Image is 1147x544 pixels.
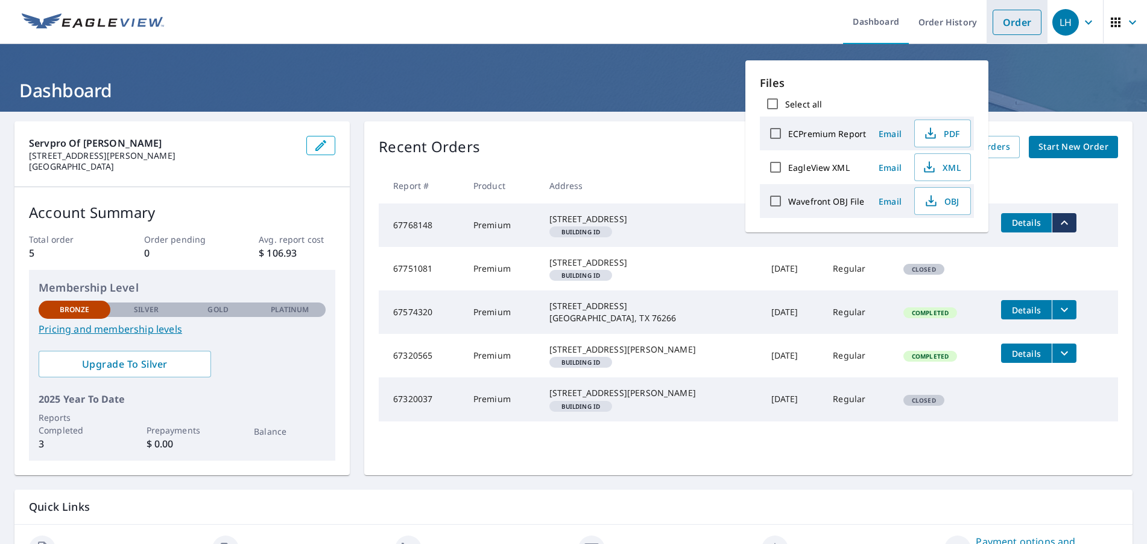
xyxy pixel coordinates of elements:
p: Account Summary [29,202,335,223]
span: Email [876,162,905,173]
td: 67320037 [379,377,464,421]
div: LH [1052,9,1079,36]
img: EV Logo [22,13,164,31]
div: [STREET_ADDRESS] [GEOGRAPHIC_DATA], TX 76266 [549,300,752,324]
td: Premium [464,203,540,247]
td: Regular [823,290,894,334]
p: Gold [207,304,228,315]
h1: Dashboard [14,78,1133,103]
button: detailsBtn-67574320 [1001,300,1052,319]
p: Prepayments [147,424,218,437]
span: Completed [905,309,956,317]
p: [STREET_ADDRESS][PERSON_NAME] [29,150,297,161]
div: [STREET_ADDRESS][PERSON_NAME] [549,387,752,399]
td: Premium [464,377,540,421]
p: Balance [254,425,326,438]
p: Silver [134,304,159,315]
p: 5 [29,246,106,260]
th: Report # [379,168,464,203]
span: OBJ [922,194,961,208]
button: OBJ [914,187,971,215]
span: Details [1008,348,1044,359]
label: ECPremium Report [788,128,866,139]
p: Recent Orders [379,136,480,158]
td: Regular [823,334,894,377]
th: Product [464,168,540,203]
label: Select all [785,98,822,110]
button: PDF [914,120,971,147]
td: Premium [464,334,540,377]
button: filesDropdownBtn-67574320 [1052,300,1076,319]
span: Completed [905,352,956,360]
p: 3 [39,437,110,451]
p: Reports Completed [39,411,110,437]
button: filesDropdownBtn-67320565 [1052,344,1076,363]
em: Building ID [561,359,601,365]
p: Order pending [144,233,221,246]
td: Regular [823,377,894,421]
td: [DATE] [762,290,824,334]
p: Membership Level [39,280,326,296]
span: Upgrade To Silver [48,357,201,371]
p: Platinum [271,304,309,315]
span: Email [876,128,905,139]
a: Pricing and membership levels [39,322,326,336]
p: Quick Links [29,499,1118,514]
td: 67320565 [379,334,464,377]
p: Avg. report cost [259,233,335,246]
div: [STREET_ADDRESS] [549,257,752,269]
label: Wavefront OBJ File [788,196,864,207]
span: Closed [905,396,943,405]
p: Servpro Of [PERSON_NAME] [29,136,297,150]
button: XML [914,153,971,181]
span: PDF [922,126,961,141]
label: EagleView XML [788,162,850,173]
div: [STREET_ADDRESS] [549,213,752,225]
span: Details [1008,304,1044,316]
p: Files [760,75,974,91]
button: detailsBtn-67768148 [1001,213,1052,232]
span: XML [922,160,961,174]
button: filesDropdownBtn-67768148 [1052,213,1076,232]
a: Start New Order [1029,136,1118,158]
td: Premium [464,247,540,290]
p: Bronze [60,304,90,315]
a: Order [993,10,1041,35]
td: [DATE] [762,247,824,290]
p: [GEOGRAPHIC_DATA] [29,161,297,172]
a: Upgrade To Silver [39,351,211,377]
div: [STREET_ADDRESS][PERSON_NAME] [549,344,752,356]
em: Building ID [561,272,601,278]
span: Start New Order [1038,139,1108,155]
p: $ 106.93 [259,246,335,260]
td: 67574320 [379,290,464,334]
span: Email [876,196,905,207]
button: detailsBtn-67320565 [1001,344,1052,363]
p: Total order [29,233,106,246]
p: 2025 Year To Date [39,392,326,406]
td: 67751081 [379,247,464,290]
p: $ 0.00 [147,437,218,451]
button: Email [871,192,909,211]
p: 0 [144,246,221,260]
button: Email [871,124,909,143]
td: Regular [823,247,894,290]
em: Building ID [561,229,601,235]
td: 67768148 [379,203,464,247]
td: [DATE] [762,334,824,377]
span: Closed [905,265,943,274]
td: [DATE] [762,377,824,421]
em: Building ID [561,403,601,409]
td: Premium [464,290,540,334]
span: Details [1008,217,1044,228]
button: Email [871,158,909,177]
th: Address [540,168,762,203]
